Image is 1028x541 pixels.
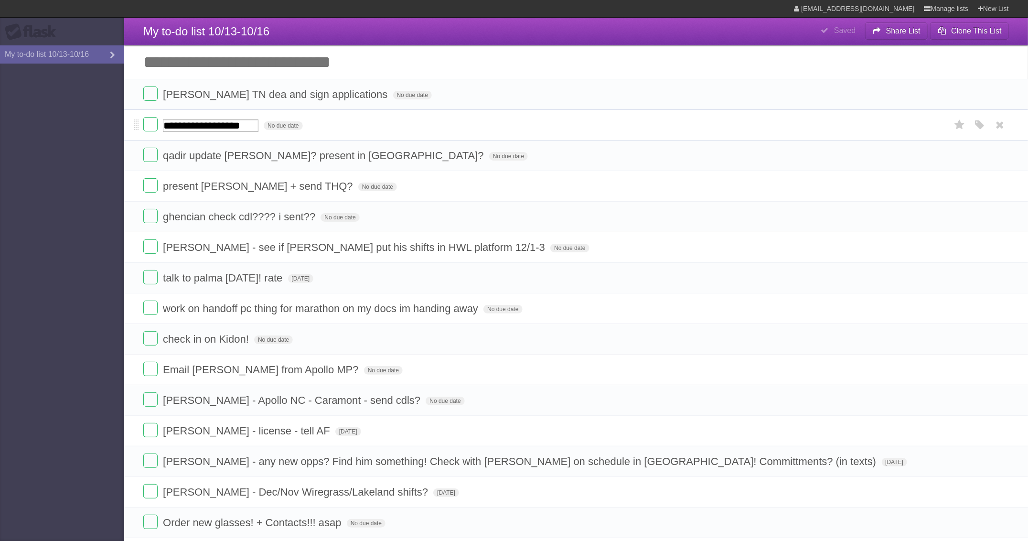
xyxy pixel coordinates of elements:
[163,394,423,406] span: [PERSON_NAME] - Apollo NC - Caramont - send cdls?
[143,484,158,498] label: Done
[163,150,486,162] span: qadir update [PERSON_NAME]? present in [GEOGRAPHIC_DATA]?
[143,392,158,407] label: Done
[163,272,285,284] span: talk to palma [DATE]! rate
[143,362,158,376] label: Done
[254,335,293,344] span: No due date
[951,27,1002,35] b: Clone This List
[143,454,158,468] label: Done
[358,183,397,191] span: No due date
[951,117,969,133] label: Star task
[143,25,269,38] span: My to-do list 10/13-10/16
[143,87,158,101] label: Done
[163,517,344,529] span: Order new glasses! + Contacts!!! asap
[865,22,928,40] button: Share List
[143,117,158,131] label: Done
[489,152,528,161] span: No due date
[335,427,361,436] span: [DATE]
[143,331,158,346] label: Done
[288,274,314,283] span: [DATE]
[143,209,158,223] label: Done
[163,364,361,376] span: Email [PERSON_NAME] from Apollo MP?
[163,241,547,253] span: [PERSON_NAME] - see if [PERSON_NAME] put his shifts in HWL platform 12/1-3
[264,121,302,130] span: No due date
[321,213,359,222] span: No due date
[5,23,62,41] div: Flask
[143,148,158,162] label: Done
[882,458,908,466] span: [DATE]
[364,366,403,375] span: No due date
[930,22,1009,40] button: Clone This List
[433,488,459,497] span: [DATE]
[163,425,332,437] span: [PERSON_NAME] - license - tell AF
[143,423,158,437] label: Done
[143,515,158,529] label: Done
[163,211,318,223] span: ghencian check cdl???? i sent??
[163,455,878,467] span: [PERSON_NAME] - any new opps? Find him something! Check with [PERSON_NAME] on schedule in [GEOGRA...
[163,333,251,345] span: check in on Kidon!
[393,91,432,99] span: No due date
[163,303,481,314] span: work on handoff pc thing for marathon on my docs im handing away
[163,180,355,192] span: present [PERSON_NAME] + send THQ?
[163,88,390,100] span: [PERSON_NAME] TN dea and sign applications
[143,178,158,193] label: Done
[886,27,921,35] b: Share List
[426,397,464,405] span: No due date
[483,305,522,314] span: No due date
[163,486,430,498] span: [PERSON_NAME] - Dec/Nov Wiregrass/Lakeland shifts?
[347,519,385,528] span: No due date
[550,244,589,252] span: No due date
[143,301,158,315] label: Done
[834,26,856,34] b: Saved
[143,239,158,254] label: Done
[143,270,158,284] label: Done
